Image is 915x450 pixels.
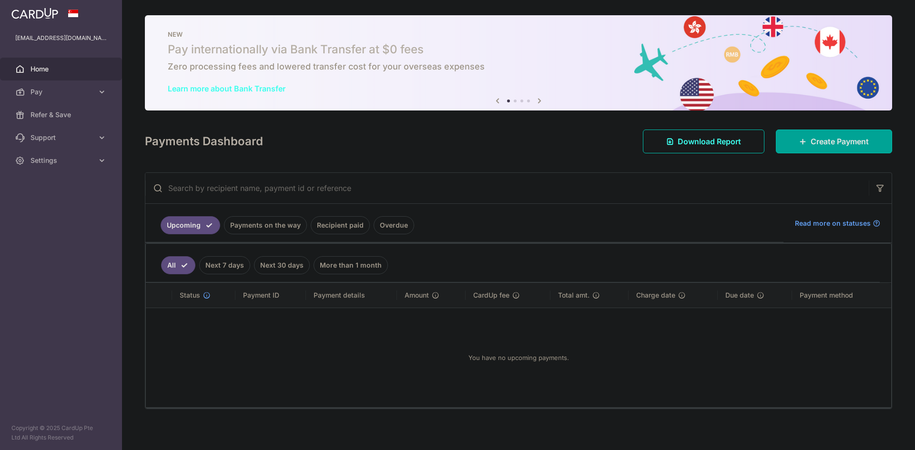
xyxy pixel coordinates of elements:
span: Pay [30,87,93,97]
a: Next 30 days [254,256,310,274]
span: Settings [30,156,93,165]
p: [EMAIL_ADDRESS][DOMAIN_NAME] [15,33,107,43]
span: Refer & Save [30,110,93,120]
a: Create Payment [776,130,892,153]
span: Status [180,290,200,300]
a: Payments on the way [224,216,307,234]
span: Support [30,133,93,142]
a: Download Report [643,130,764,153]
a: Next 7 days [199,256,250,274]
span: Charge date [636,290,675,300]
p: NEW [168,30,869,38]
h5: Pay internationally via Bank Transfer at $0 fees [168,42,869,57]
span: CardUp fee [473,290,509,300]
img: CardUp [11,8,58,19]
span: Read more on statuses [795,219,871,228]
a: More than 1 month [314,256,388,274]
a: All [161,256,195,274]
span: Total amt. [558,290,590,300]
a: Upcoming [161,216,220,234]
th: Payment method [792,283,891,308]
a: Recipient paid [311,216,370,234]
span: Create Payment [811,136,869,147]
th: Payment ID [235,283,306,308]
span: Download Report [678,136,741,147]
img: Bank transfer banner [145,15,892,110]
input: Search by recipient name, payment id or reference [145,173,869,203]
span: Amount [405,290,429,300]
a: Overdue [374,216,414,234]
h4: Payments Dashboard [145,133,263,150]
span: Due date [725,290,754,300]
th: Payment details [306,283,397,308]
div: You have no upcoming payments. [157,316,880,400]
a: Read more on statuses [795,219,880,228]
span: Home [30,64,93,74]
h6: Zero processing fees and lowered transfer cost for your overseas expenses [168,61,869,72]
a: Learn more about Bank Transfer [168,84,285,93]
